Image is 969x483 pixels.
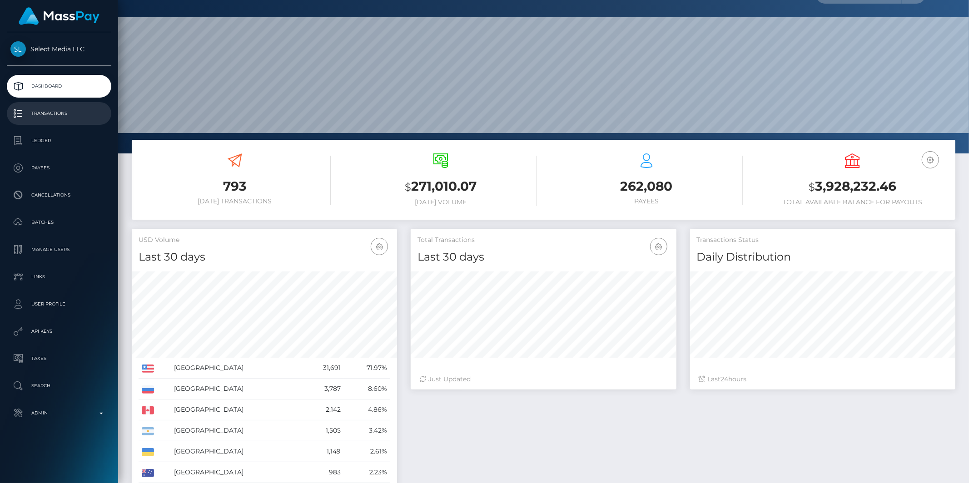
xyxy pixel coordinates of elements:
[417,249,669,265] h4: Last 30 days
[7,238,111,261] a: Manage Users
[10,406,108,420] p: Admin
[551,197,743,205] h6: Payees
[809,181,815,193] small: $
[697,249,949,265] h4: Daily Distribution
[171,399,302,420] td: [GEOGRAPHIC_DATA]
[302,379,344,399] td: 3,787
[551,177,743,195] h3: 262,080
[405,181,411,193] small: $
[344,441,390,462] td: 2.61%
[142,385,154,394] img: RU.png
[302,462,344,483] td: 983
[171,462,302,483] td: [GEOGRAPHIC_DATA]
[7,157,111,179] a: Payees
[302,420,344,441] td: 1,505
[344,420,390,441] td: 3.42%
[10,325,108,338] p: API Keys
[142,406,154,414] img: CA.png
[7,320,111,343] a: API Keys
[139,249,390,265] h4: Last 30 days
[10,379,108,393] p: Search
[171,441,302,462] td: [GEOGRAPHIC_DATA]
[171,420,302,441] td: [GEOGRAPHIC_DATA]
[302,358,344,379] td: 31,691
[7,211,111,234] a: Batches
[417,236,669,245] h5: Total Transactions
[420,375,667,384] div: Just Updated
[7,102,111,125] a: Transactions
[142,448,154,456] img: UA.png
[10,243,108,256] p: Manage Users
[721,375,729,383] span: 24
[7,75,111,98] a: Dashboard
[344,198,537,206] h6: [DATE] Volume
[171,358,302,379] td: [GEOGRAPHIC_DATA]
[756,177,949,196] h3: 3,928,232.46
[142,427,154,435] img: AR.png
[344,399,390,420] td: 4.86%
[10,297,108,311] p: User Profile
[7,266,111,288] a: Links
[7,184,111,207] a: Cancellations
[302,441,344,462] td: 1,149
[142,469,154,477] img: AU.png
[344,177,537,196] h3: 271,010.07
[7,402,111,424] a: Admin
[10,270,108,284] p: Links
[10,216,108,229] p: Batches
[10,352,108,365] p: Taxes
[139,177,331,195] h3: 793
[699,375,946,384] div: Last hours
[7,45,111,53] span: Select Media LLC
[10,161,108,175] p: Payees
[344,358,390,379] td: 71.97%
[10,188,108,202] p: Cancellations
[10,79,108,93] p: Dashboard
[10,107,108,120] p: Transactions
[10,41,26,57] img: Select Media LLC
[756,198,949,206] h6: Total Available Balance for Payouts
[7,293,111,315] a: User Profile
[7,129,111,152] a: Ledger
[7,347,111,370] a: Taxes
[302,399,344,420] td: 2,142
[10,134,108,148] p: Ledger
[19,7,99,25] img: MassPay Logo
[344,379,390,399] td: 8.60%
[171,379,302,399] td: [GEOGRAPHIC_DATA]
[142,365,154,373] img: US.png
[139,236,390,245] h5: USD Volume
[697,236,949,245] h5: Transactions Status
[344,462,390,483] td: 2.23%
[139,197,331,205] h6: [DATE] Transactions
[7,375,111,397] a: Search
